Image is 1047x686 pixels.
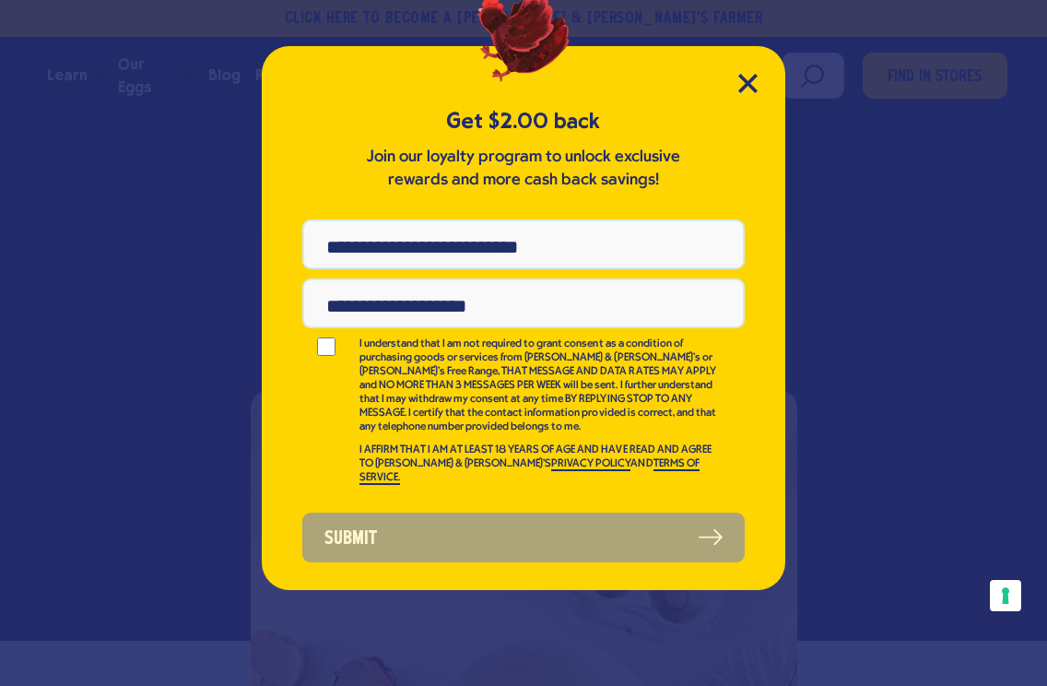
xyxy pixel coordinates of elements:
p: I understand that I am not required to grant consent as a condition of purchasing goods or servic... [359,337,719,434]
button: Close Modal [738,74,758,93]
button: Your consent preferences for tracking technologies [990,580,1021,611]
h5: Get $2.00 back [302,106,745,136]
button: Submit [302,513,745,562]
input: I understand that I am not required to grant consent as a condition of purchasing goods or servic... [302,337,350,356]
a: TERMS OF SERVICE. [359,458,700,485]
a: PRIVACY POLICY [551,458,630,471]
p: I AFFIRM THAT I AM AT LEAST 18 YEARS OF AGE AND HAVE READ AND AGREE TO [PERSON_NAME] & [PERSON_NA... [359,444,719,485]
p: Join our loyalty program to unlock exclusive rewards and more cash back savings! [362,146,685,192]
